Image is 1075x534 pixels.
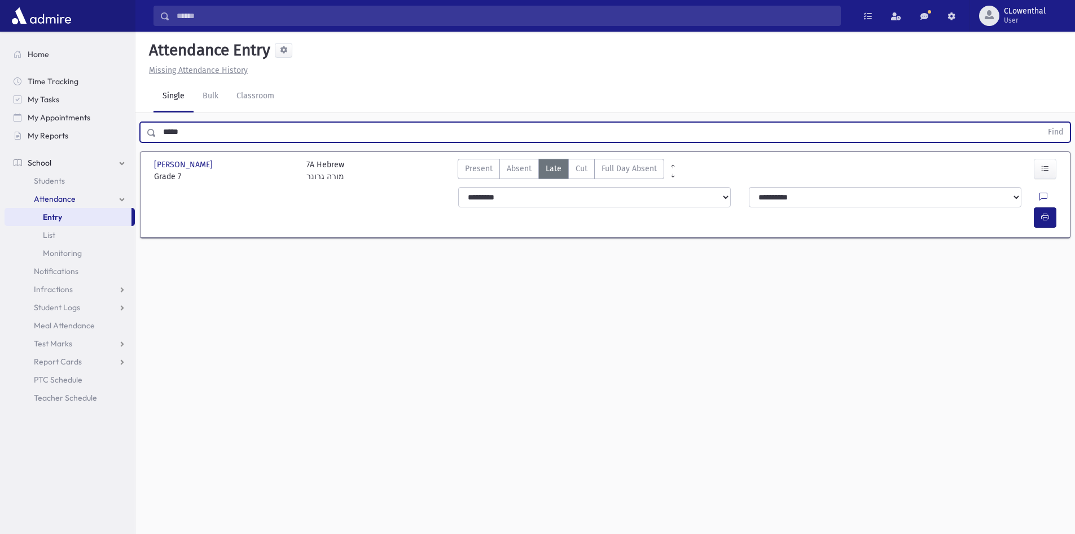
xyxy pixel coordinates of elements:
button: Find [1041,123,1070,142]
input: Search [170,6,840,26]
a: Missing Attendance History [144,66,248,75]
span: Test Marks [34,338,72,349]
span: Late [546,163,561,175]
span: Notifications [34,266,78,276]
h5: Attendance Entry [144,41,270,60]
a: PTC Schedule [5,371,135,389]
a: Test Marks [5,335,135,353]
span: Meal Attendance [34,320,95,331]
div: AttTypes [458,159,664,183]
span: [PERSON_NAME] [154,159,215,171]
a: List [5,226,135,244]
span: My Reports [28,131,68,141]
a: Students [5,172,135,190]
a: Teacher Schedule [5,389,135,407]
span: Grade 7 [154,171,295,183]
span: Cut [576,163,587,175]
span: Time Tracking [28,76,78,86]
a: Notifications [5,262,135,280]
a: Time Tracking [5,72,135,90]
span: School [28,158,51,168]
span: Infractions [34,284,73,294]
span: CLowenthal [1004,7,1046,16]
span: Full Day Absent [602,163,657,175]
a: My Appointments [5,108,135,127]
img: AdmirePro [9,5,74,27]
div: 7A Hebrew מורה גרונר [306,159,344,183]
span: Entry [43,212,62,222]
span: Student Logs [34,302,80,312]
u: Missing Attendance History [149,66,248,75]
span: Students [34,176,65,186]
span: Absent [507,163,532,175]
span: Attendance [34,194,76,204]
a: Entry [5,208,131,226]
a: My Reports [5,127,135,145]
a: Attendance [5,190,135,208]
a: Meal Attendance [5,316,135,335]
span: Monitoring [43,248,82,258]
a: Monitoring [5,244,135,262]
a: School [5,154,135,172]
span: My Tasks [28,94,59,105]
a: My Tasks [5,90,135,108]
a: Home [5,45,135,63]
a: Infractions [5,280,135,298]
a: Student Logs [5,298,135,316]
span: Teacher Schedule [34,393,97,403]
a: Classroom [227,81,283,112]
span: List [43,230,55,240]
span: Present [465,163,493,175]
a: Report Cards [5,353,135,371]
span: Report Cards [34,357,82,367]
a: Single [153,81,194,112]
span: My Appointments [28,112,90,123]
span: PTC Schedule [34,375,82,385]
a: Bulk [194,81,227,112]
span: User [1004,16,1046,25]
span: Home [28,49,49,59]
